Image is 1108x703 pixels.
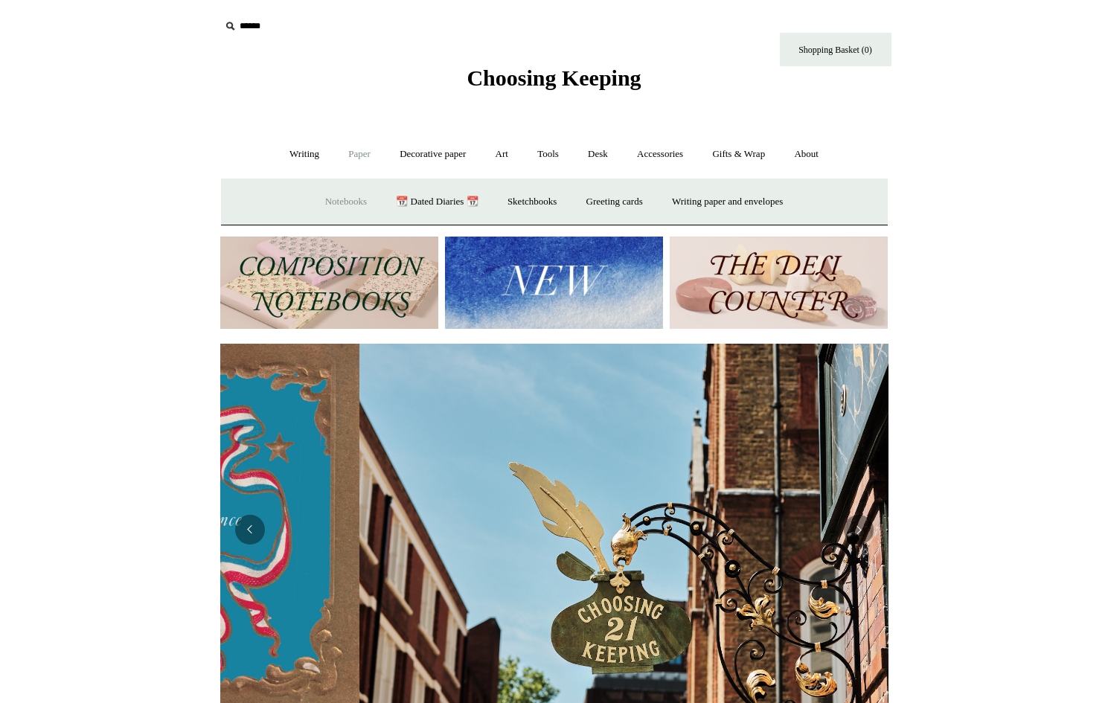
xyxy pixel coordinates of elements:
[659,182,796,222] a: Writing paper and envelopes
[524,135,572,174] a: Tools
[624,135,696,174] a: Accessories
[780,33,891,66] a: Shopping Basket (0)
[482,135,522,174] a: Art
[573,182,656,222] a: Greeting cards
[276,135,333,174] a: Writing
[574,135,621,174] a: Desk
[382,182,491,222] a: 📆 Dated Diaries 📆
[844,515,874,545] button: Next
[235,515,265,545] button: Previous
[781,135,832,174] a: About
[386,135,479,174] a: Decorative paper
[220,237,438,330] img: 202302 Composition ledgers.jpg__PID:69722ee6-fa44-49dd-a067-31375e5d54ec
[467,65,641,90] span: Choosing Keeping
[699,135,778,174] a: Gifts & Wrap
[335,135,384,174] a: Paper
[670,237,888,330] img: The Deli Counter
[445,237,663,330] img: New.jpg__PID:f73bdf93-380a-4a35-bcfe-7823039498e1
[467,77,641,88] a: Choosing Keeping
[494,182,570,222] a: Sketchbooks
[312,182,380,222] a: Notebooks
